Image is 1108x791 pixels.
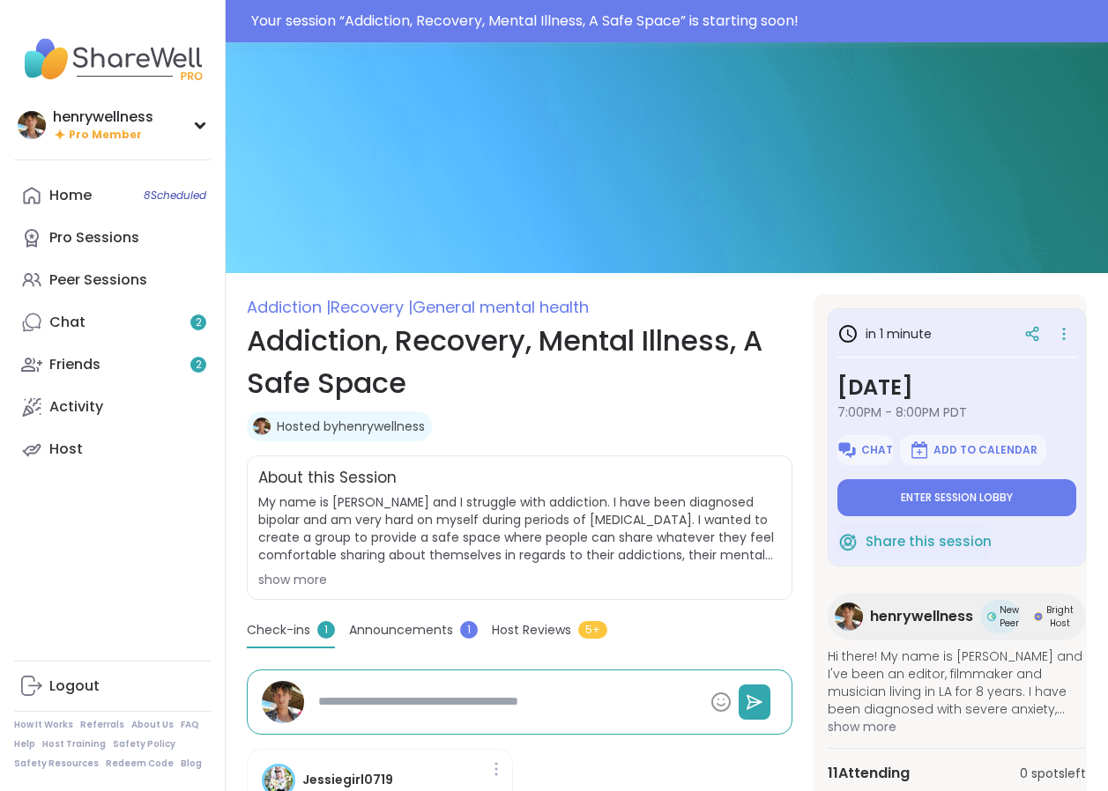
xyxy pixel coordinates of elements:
[460,621,478,639] span: 1
[14,386,211,428] a: Activity
[131,719,174,731] a: About Us
[828,763,910,784] span: 11 Attending
[349,621,453,639] span: Announcements
[42,738,106,750] a: Host Training
[49,270,147,290] div: Peer Sessions
[49,440,83,459] div: Host
[909,440,930,461] img: ShareWell Logomark
[247,296,331,318] span: Addiction |
[14,344,211,386] a: Friends2
[49,228,139,248] div: Pro Sessions
[49,676,100,696] div: Logout
[987,612,996,621] img: New Peer
[14,259,211,301] a: Peer Sessions
[302,771,393,789] h4: Jessiegirl0719
[247,320,792,404] h1: Addiction, Recovery, Mental Illness, A Safe Space
[861,443,893,457] span: Chat
[181,758,202,770] a: Blog
[253,418,271,435] img: henrywellness
[1000,603,1019,630] span: New Peer
[14,28,211,90] img: ShareWell Nav Logo
[14,174,211,217] a: Home8Scheduled
[14,719,73,731] a: How It Works
[258,493,781,564] span: My name is [PERSON_NAME] and I struggle with addiction. I have been diagnosed bipolar and am very...
[837,323,932,344] h3: in 1 minute
[196,315,202,330] span: 2
[837,403,1076,421] span: 7:00PM - 8:00PM PDT
[835,602,863,631] img: henrywellness
[837,479,1076,516] button: Enter session lobby
[69,128,142,143] span: Pro Member
[258,467,397,490] h2: About this Session
[226,42,1108,273] img: Addiction, Recovery, Mental Illness, A Safe Space cover image
[900,435,1046,465] button: Add to Calendar
[14,758,99,770] a: Safety Resources
[331,296,413,318] span: Recovery |
[413,296,589,318] span: General mental health
[1034,612,1043,621] img: Bright Host
[837,435,892,465] button: Chat
[578,621,607,639] span: 5+
[14,428,211,470] a: Host
[828,718,1086,736] span: show more
[258,571,781,588] div: show more
[14,217,211,259] a: Pro Sessions
[49,397,103,417] div: Activity
[317,621,335,639] span: 1
[828,647,1086,718] span: Hi there! My name is [PERSON_NAME] and I've been an editor, filmmaker and musician living in LA f...
[837,372,1076,403] h3: [DATE]
[1046,603,1074,630] span: Bright Host
[14,665,211,707] a: Logout
[901,491,1013,505] span: Enter session lobby
[53,107,153,127] div: henrywellness
[18,111,46,139] img: henrywellness
[49,313,86,332] div: Chat
[828,593,1086,640] a: henrywellnesshenrywellnessNew PeerNew PeerBright HostBright Host
[14,301,211,344] a: Chat2
[113,738,175,750] a: Safety Policy
[837,531,859,552] img: ShareWell Logomark
[866,532,992,552] span: Share this session
[870,606,973,627] span: henrywellness
[49,186,92,205] div: Home
[1020,765,1086,783] span: 0 spots left
[837,523,992,560] button: Share this session
[262,681,304,723] img: henrywellness
[247,621,310,639] span: Check-ins
[492,621,571,639] span: Host Reviews
[181,719,199,731] a: FAQ
[837,440,858,461] img: ShareWell Logomark
[196,358,202,373] span: 2
[80,719,124,731] a: Referrals
[277,418,425,435] a: Hosted byhenrywellness
[49,355,100,374] div: Friends
[106,758,174,770] a: Redeem Code
[933,443,1037,457] span: Add to Calendar
[144,189,206,203] span: 8 Scheduled
[14,738,35,750] a: Help
[251,11,1097,32] div: Your session “ Addiction, Recovery, Mental Illness, A Safe Space ” is starting soon!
